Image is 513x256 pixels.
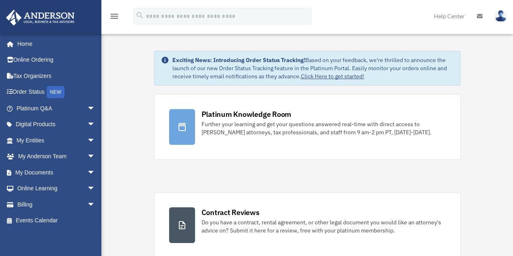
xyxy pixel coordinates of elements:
a: Online Learningarrow_drop_down [6,181,107,197]
div: Contract Reviews [202,207,260,217]
div: Do you have a contract, rental agreement, or other legal document you would like an attorney's ad... [202,218,446,234]
a: Online Ordering [6,52,107,68]
a: My Documentsarrow_drop_down [6,164,107,181]
strong: Exciting News: Introducing Order Status Tracking! [172,56,305,64]
span: arrow_drop_down [87,196,103,213]
a: Platinum Knowledge Room Further your learning and get your questions answered real-time with dire... [154,94,461,160]
div: NEW [47,86,64,98]
a: Platinum Q&Aarrow_drop_down [6,100,107,116]
div: Platinum Knowledge Room [202,109,292,119]
a: Home [6,36,103,52]
a: Events Calendar [6,213,107,229]
a: My Anderson Teamarrow_drop_down [6,148,107,165]
span: arrow_drop_down [87,116,103,133]
i: search [135,11,144,20]
i: menu [109,11,119,21]
span: arrow_drop_down [87,164,103,181]
span: arrow_drop_down [87,132,103,149]
div: Further your learning and get your questions answered real-time with direct access to [PERSON_NAM... [202,120,446,136]
a: Billingarrow_drop_down [6,196,107,213]
span: arrow_drop_down [87,181,103,197]
img: User Pic [495,10,507,22]
a: Click Here to get started! [301,73,364,80]
a: Digital Productsarrow_drop_down [6,116,107,133]
span: arrow_drop_down [87,148,103,165]
img: Anderson Advisors Platinum Portal [4,10,77,26]
a: Tax Organizers [6,68,107,84]
a: My Entitiesarrow_drop_down [6,132,107,148]
div: Based on your feedback, we're thrilled to announce the launch of our new Order Status Tracking fe... [172,56,454,80]
a: menu [109,14,119,21]
span: arrow_drop_down [87,100,103,117]
a: Order StatusNEW [6,84,107,101]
